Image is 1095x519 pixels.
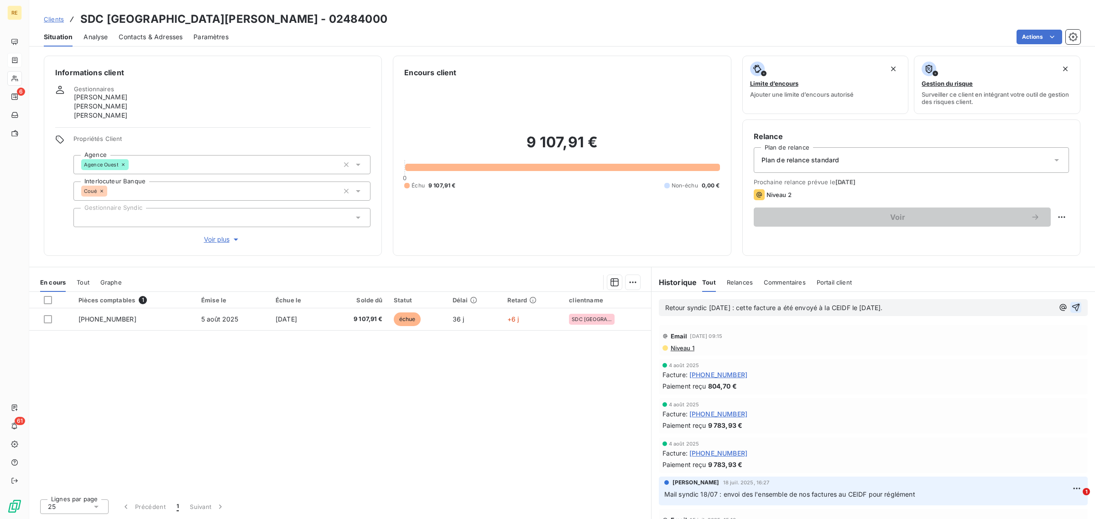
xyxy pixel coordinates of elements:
[80,11,387,27] h3: SDC [GEOGRAPHIC_DATA][PERSON_NAME] - 02484000
[689,370,747,379] span: [PHONE_NUMBER]
[453,296,496,304] div: Délai
[7,499,22,514] img: Logo LeanPay
[662,420,706,430] span: Paiement reçu
[77,279,89,286] span: Tout
[750,91,854,98] span: Ajouter une limite d’encours autorisé
[662,409,688,419] span: Facture :
[922,80,973,87] span: Gestion du risque
[702,279,716,286] span: Tout
[662,448,688,458] span: Facture :
[835,178,856,186] span: [DATE]
[428,182,456,190] span: 9 107,91 €
[754,178,1069,186] span: Prochaine relance prévue le
[332,315,383,324] span: 9 107,91 €
[332,296,383,304] div: Solde dû
[204,235,240,244] span: Voir plus
[73,234,370,244] button: Voir plus
[412,182,425,190] span: Échu
[48,502,56,511] span: 25
[394,312,421,326] span: échue
[404,67,456,78] h6: Encours client
[569,296,645,304] div: clientname
[690,333,722,339] span: [DATE] 09:15
[708,460,743,469] span: 9 783,93 €
[766,191,792,198] span: Niveau 2
[754,131,1069,142] h6: Relance
[689,448,747,458] span: [PHONE_NUMBER]
[665,304,883,311] span: Retour syndic [DATE] : cette facture a été envoyé à la CEIDF le [DATE].
[201,296,265,304] div: Émise le
[1064,488,1086,510] iframe: Intercom live chat
[708,381,737,391] span: 804,70 €
[507,296,558,304] div: Retard
[78,315,136,323] span: [PHONE_NUMBER]
[201,315,239,323] span: 5 août 2025
[750,80,798,87] span: Limite d’encours
[702,182,720,190] span: 0,00 €
[403,174,407,182] span: 0
[129,161,136,169] input: Ajouter une valeur
[761,156,839,165] span: Plan de relance standard
[40,279,66,286] span: En cours
[74,85,114,93] span: Gestionnaires
[764,279,806,286] span: Commentaires
[44,32,73,42] span: Situation
[669,441,699,446] span: 4 août 2025
[673,478,720,487] span: [PERSON_NAME]
[84,162,119,167] span: Agence Ouest
[922,91,1073,105] span: Surveiller ce client en intégrant votre outil de gestion des risques client.
[672,182,698,190] span: Non-échu
[723,480,770,485] span: 18 juil. 2025, 16:27
[507,315,519,323] span: +6 j
[78,296,190,304] div: Pièces comptables
[73,135,370,148] span: Propriétés Client
[116,497,171,516] button: Précédent
[817,279,852,286] span: Portail client
[662,460,706,469] span: Paiement reçu
[74,102,127,111] span: [PERSON_NAME]
[177,502,179,511] span: 1
[394,296,442,304] div: Statut
[107,187,115,195] input: Ajouter une valeur
[74,111,127,120] span: [PERSON_NAME]
[669,363,699,368] span: 4 août 2025
[572,317,612,322] span: SDC [GEOGRAPHIC_DATA][PERSON_NAME]
[689,409,747,419] span: [PHONE_NUMBER]
[44,15,64,24] a: Clients
[83,32,108,42] span: Analyse
[670,344,694,352] span: Niveau 1
[276,296,321,304] div: Échue le
[17,88,25,96] span: 6
[664,490,915,498] span: Mail syndic 18/07 : envoi des l'ensemble de nos factures au CEIDF pour réglément
[139,296,147,304] span: 1
[276,315,297,323] span: [DATE]
[742,56,909,114] button: Limite d’encoursAjouter une limite d’encours autorisé
[669,402,699,407] span: 4 août 2025
[15,417,25,425] span: 61
[171,497,184,516] button: 1
[1017,30,1062,44] button: Actions
[754,208,1051,227] button: Voir
[100,279,122,286] span: Graphe
[404,133,720,161] h2: 9 107,91 €
[662,370,688,379] span: Facture :
[727,279,753,286] span: Relances
[708,420,743,430] span: 9 783,93 €
[193,32,229,42] span: Paramètres
[81,213,89,222] input: Ajouter une valeur
[671,332,688,340] span: Email
[184,497,230,516] button: Suivant
[765,213,1031,221] span: Voir
[55,67,370,78] h6: Informations client
[914,56,1080,114] button: Gestion du risqueSurveiller ce client en intégrant votre outil de gestion des risques client.
[74,93,127,102] span: [PERSON_NAME]
[7,5,22,20] div: RE
[84,188,97,194] span: Coué
[453,315,464,323] span: 36 j
[1083,488,1090,495] span: 1
[652,277,697,288] h6: Historique
[662,381,706,391] span: Paiement reçu
[44,16,64,23] span: Clients
[119,32,182,42] span: Contacts & Adresses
